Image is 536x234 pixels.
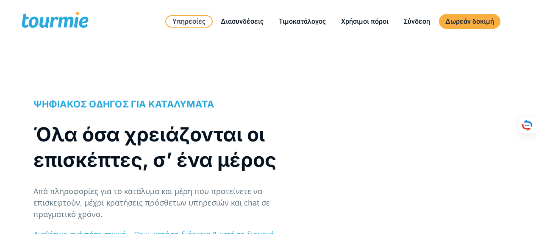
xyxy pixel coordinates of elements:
h1: Όλα όσα χρειάζονται οι επισκέπτες, σ’ ένα μέρος [33,121,308,172]
a: Υπηρεσίες [165,15,213,28]
a: Διασυνδέσεις [214,16,270,27]
span: ΨΗΦΙΑΚΟΣ ΟΔΗΓΟΣ ΓΙΑ ΚΑΤΑΛΥΜΑΤΑ [33,99,214,110]
a: Αλλαγή σε [503,16,523,27]
p: Από πληροφορίες για το κατάλυμα και μέρη που προτείνετε να επισκεφτούν, μέχρι κρατήσεις πρόσθετων... [33,186,308,220]
a: Σύνδεση [397,16,436,27]
a: Δωρεάν δοκιμή [439,14,500,29]
a: Χρήσιμοι πόροι [335,16,395,27]
a: Τιμοκατάλογος [272,16,332,27]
